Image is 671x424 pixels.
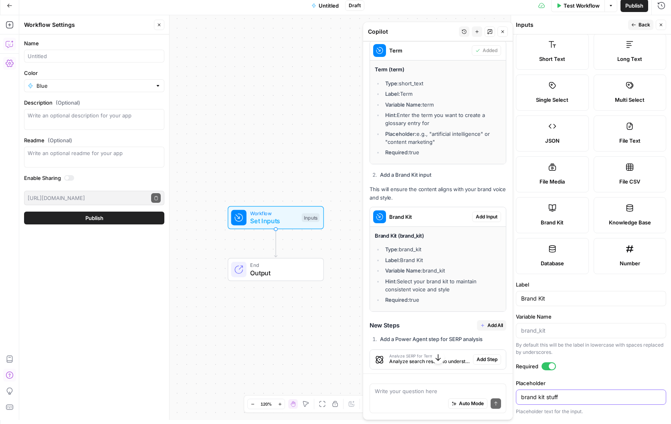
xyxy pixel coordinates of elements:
[24,212,164,224] button: Publish
[472,212,501,222] button: Add Input
[477,356,497,363] span: Add Step
[383,148,501,156] li: true
[516,408,666,415] div: Placeholder text for the input.
[383,256,501,264] li: Brand Kit
[261,401,272,407] span: 120%
[516,21,626,29] div: Inputs
[28,52,161,60] input: Untitled
[201,258,350,281] div: EndOutput
[250,268,315,278] span: Output
[540,178,565,186] span: File Media
[383,130,501,146] li: e.g., "artificial intelligence" or "content marketing"
[564,2,600,10] span: Test Workflow
[201,206,350,229] div: WorkflowSet InputsInputs
[541,218,564,226] span: Brand Kit
[619,137,641,145] span: File Text
[620,259,640,267] span: Number
[383,90,501,98] li: Term
[385,267,422,274] strong: Variable Name:
[628,20,653,30] button: Back
[319,2,339,10] span: Untitled
[389,354,470,358] span: Analyze SERP for Term
[609,218,651,226] span: Knowledge Base
[389,213,469,221] span: Brand Kit
[516,281,666,289] label: Label
[36,82,152,90] input: Blue
[385,112,397,118] strong: Hint:
[274,229,277,257] g: Edge from start to end
[385,278,397,285] strong: Hint:
[639,21,650,28] span: Back
[24,21,152,29] div: Workflow Settings
[516,379,666,387] label: Placeholder
[545,137,560,145] span: JSON
[383,79,501,87] li: short_text
[477,320,506,331] button: Add All
[521,393,661,401] input: Input Placeholder
[24,69,164,77] label: Color
[383,111,501,127] li: Enter the term you want to create a glossary entry for
[380,172,431,178] strong: Add a Brand Kit input
[516,341,666,356] div: By default this will be the label in lowercase with spaces replaced by underscores.
[250,261,315,269] span: End
[521,295,661,303] input: Input Label
[24,174,164,182] label: Enable Sharing
[385,91,400,97] strong: Label:
[385,246,399,252] strong: Type:
[483,47,497,54] span: Added
[476,213,497,220] span: Add Input
[615,96,645,104] span: Multi Select
[368,28,457,36] div: Copilot
[385,80,399,87] strong: Type:
[250,210,298,217] span: Workflow
[385,257,400,263] strong: Label:
[375,232,501,240] h4: Brand Kit (brand_kit)
[389,358,470,365] span: Analyze search results to understand search intent and competition
[385,149,409,155] strong: Required:
[541,259,564,267] span: Database
[48,136,72,144] span: (Optional)
[24,136,164,144] label: Readme
[619,178,640,186] span: File CSV
[539,55,565,63] span: Short Text
[302,213,319,222] div: Inputs
[625,2,643,10] span: Publish
[516,362,666,370] label: Required
[380,336,483,342] strong: Add a Power Agent step for SERP analysis
[536,96,568,104] span: Single Select
[385,297,409,303] strong: Required:
[85,214,103,222] span: Publish
[385,101,422,108] strong: Variable Name:
[383,101,501,109] li: term
[383,277,501,293] li: Select your brand kit to maintain consistent voice and style
[617,55,642,63] span: Long Text
[56,99,80,107] span: (Optional)
[516,313,666,321] label: Variable Name
[389,46,469,55] span: Term
[383,245,501,253] li: brand_kit
[459,400,484,407] span: Auto Mode
[487,322,503,329] span: Add All
[24,39,164,47] label: Name
[472,45,501,56] button: Added
[349,2,361,9] span: Draft
[383,267,501,275] li: brand_kit
[24,99,164,107] label: Description
[250,216,298,226] span: Set Inputs
[375,65,501,74] h4: Term (term)
[370,320,506,331] h3: New Steps
[370,185,506,202] p: This will ensure the content aligns with your brand voice and style.
[385,131,416,137] strong: Placeholder:
[448,398,487,409] button: Auto Mode
[383,296,501,304] li: true
[521,327,661,335] input: brand_kit
[473,354,501,365] button: Add Step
